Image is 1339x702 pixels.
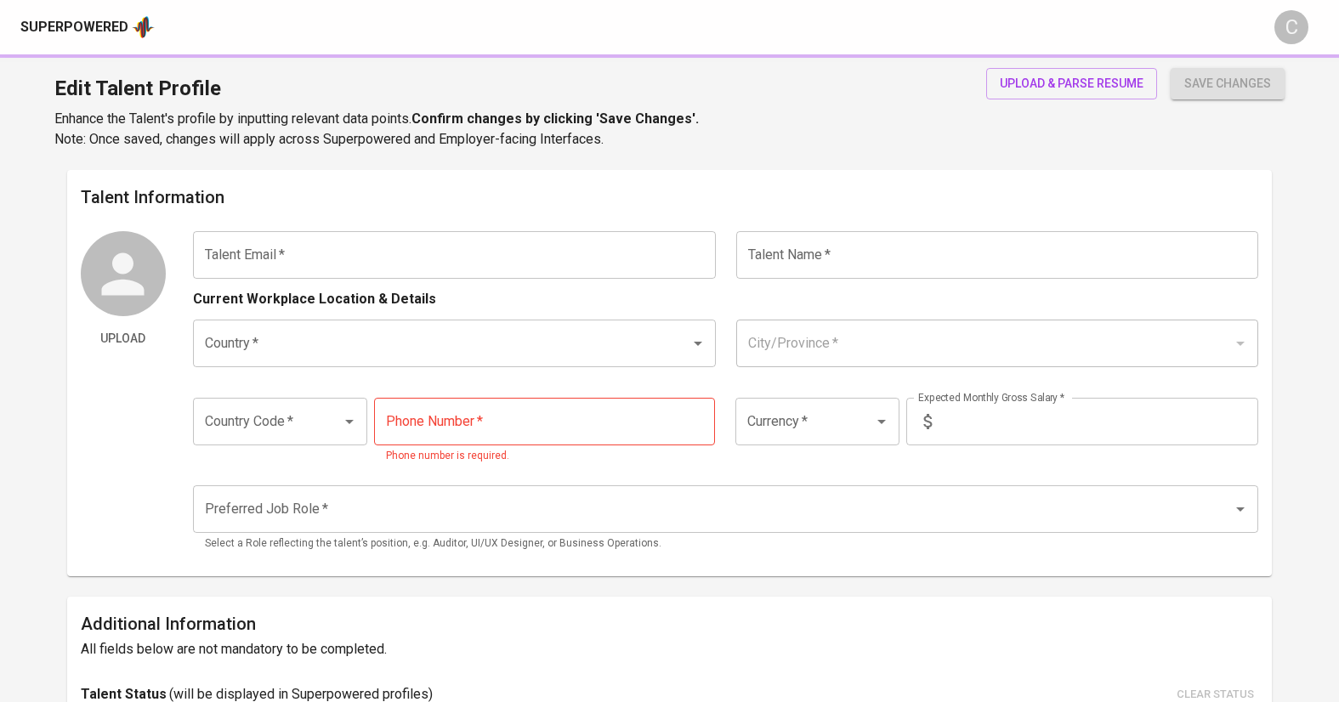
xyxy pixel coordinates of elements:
b: Confirm changes by clicking 'Save Changes'. [411,110,699,127]
p: Enhance the Talent's profile by inputting relevant data points. Note: Once saved, changes will ap... [54,109,699,150]
h6: All fields below are not mandatory to be completed. [81,637,1259,661]
div: C [1274,10,1308,44]
h6: Additional Information [81,610,1259,637]
button: upload & parse resume [986,68,1157,99]
button: save changes [1171,68,1285,99]
span: upload & parse resume [1000,73,1143,94]
span: save changes [1184,73,1271,94]
h1: Edit Talent Profile [54,68,699,109]
a: Superpoweredapp logo [20,14,155,40]
img: app logo [132,14,155,40]
span: Upload [88,328,159,349]
button: Open [338,410,361,433]
h6: Talent Information [81,184,1259,211]
button: Upload [81,323,166,354]
button: Open [686,331,710,355]
button: Open [1228,497,1252,521]
button: Open [870,410,894,433]
p: Current Workplace Location & Details [193,289,436,309]
div: Superpowered [20,18,128,37]
p: Select a Role reflecting the talent’s position, e.g. Auditor, UI/UX Designer, or Business Operati... [205,535,1247,552]
p: Phone number is required. [386,448,704,465]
